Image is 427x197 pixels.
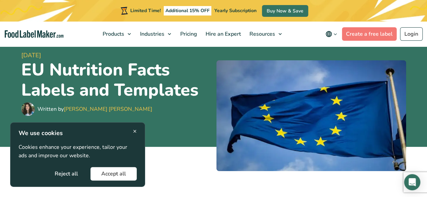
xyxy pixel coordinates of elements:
span: Yearly Subscription [214,7,257,14]
button: Reject all [44,167,89,180]
div: Open Intercom Messenger [404,174,420,190]
img: Maria Abi Hanna - Food Label Maker [21,102,35,116]
span: × [133,127,137,136]
span: [DATE] [21,51,211,60]
span: Industries [138,30,165,38]
button: Accept all [90,167,137,180]
span: Limited Time! [130,7,161,14]
a: Industries [136,22,175,46]
span: Resources [247,30,276,38]
strong: We use cookies [19,129,63,137]
a: Create a free label [342,27,397,41]
h1: EU Nutrition Facts Labels and Templates [21,60,211,101]
div: Written by [37,105,152,113]
span: Pricing [178,30,198,38]
a: Resources [245,22,285,46]
span: Products [101,30,125,38]
a: [PERSON_NAME] [PERSON_NAME] [64,105,152,113]
p: Cookies enhance your experience, tailor your ads and improve our website. [19,143,137,160]
a: Products [99,22,134,46]
a: Login [400,27,423,41]
a: Hire an Expert [202,22,244,46]
span: Hire an Expert [204,30,242,38]
a: Pricing [176,22,200,46]
a: Buy Now & Save [262,5,308,17]
span: Additional 15% OFF [164,6,211,15]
